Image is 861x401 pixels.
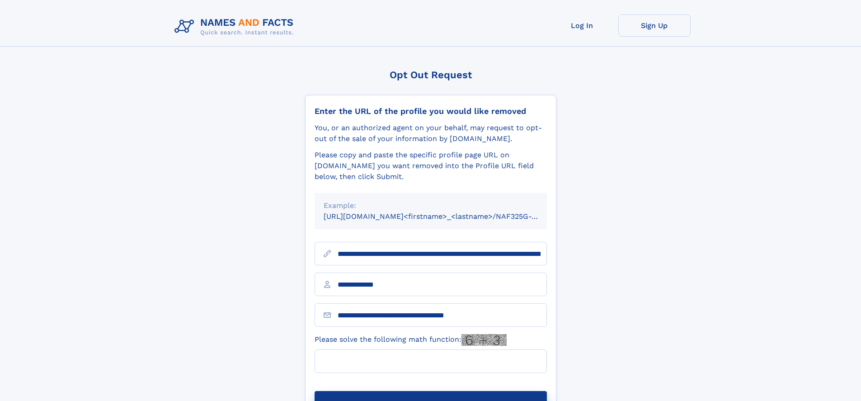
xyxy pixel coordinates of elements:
[324,212,564,221] small: [URL][DOMAIN_NAME]<firstname>_<lastname>/NAF325G-xxxxxxxx
[315,150,547,182] div: Please copy and paste the specific profile page URL on [DOMAIN_NAME] you want removed into the Pr...
[171,14,301,39] img: Logo Names and Facts
[305,69,556,80] div: Opt Out Request
[618,14,691,37] a: Sign Up
[315,334,507,346] label: Please solve the following math function:
[315,106,547,116] div: Enter the URL of the profile you would like removed
[315,123,547,144] div: You, or an authorized agent on your behalf, may request to opt-out of the sale of your informatio...
[546,14,618,37] a: Log In
[324,200,538,211] div: Example:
